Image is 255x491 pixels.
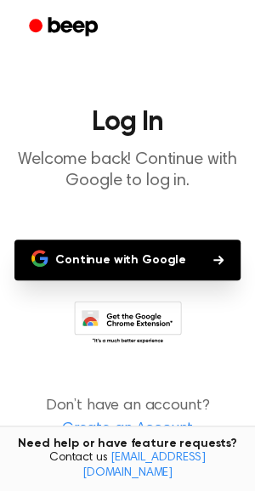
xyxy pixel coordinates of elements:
[17,11,113,44] a: Beep
[10,451,245,481] span: Contact us
[14,395,241,441] p: Don’t have an account?
[14,150,241,192] p: Welcome back! Continue with Google to log in.
[14,109,241,136] h1: Log In
[82,452,206,479] a: [EMAIL_ADDRESS][DOMAIN_NAME]
[14,240,241,280] button: Continue with Google
[17,418,238,441] a: Create an Account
